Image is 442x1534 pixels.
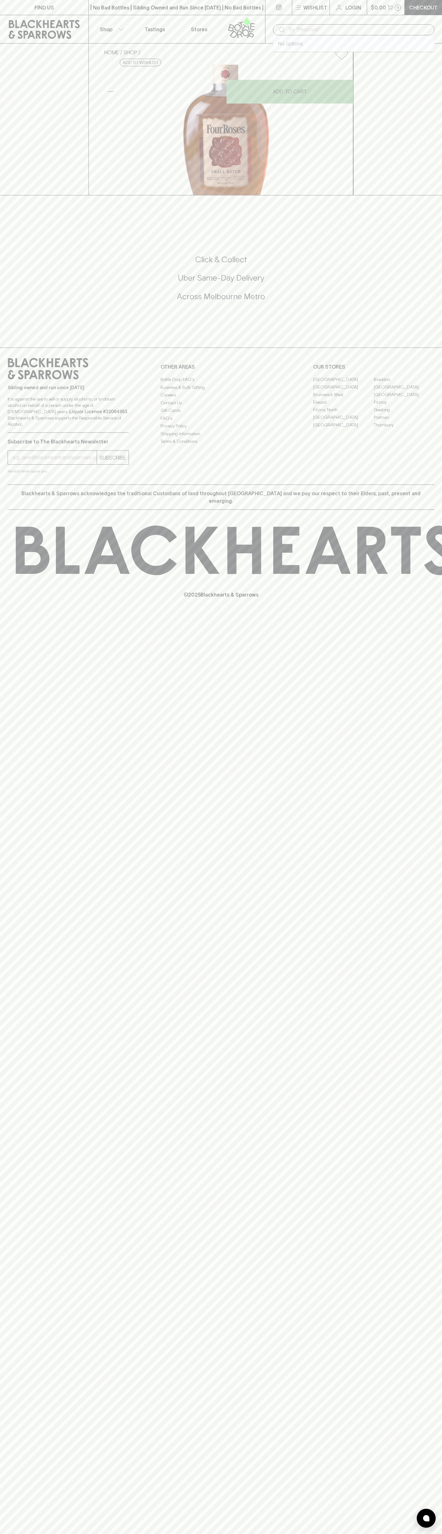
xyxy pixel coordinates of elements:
p: Checkout [409,4,438,11]
a: Careers [160,391,282,399]
img: 39315.png [99,65,353,195]
p: FIND US [34,4,54,11]
p: We will never spam you [8,468,129,474]
p: $0.00 [371,4,386,11]
a: FAQ's [160,414,282,422]
button: Add to wishlist [120,59,161,66]
button: Add to wishlist [333,46,350,62]
p: 0 [397,6,399,9]
a: Braddon [374,376,434,383]
button: ADD TO CART [227,80,353,104]
p: OTHER AREAS [160,363,282,371]
p: Stores [191,26,207,33]
a: [GEOGRAPHIC_DATA] [313,413,374,421]
button: Shop [89,15,133,43]
a: Contact Us [160,399,282,407]
a: [GEOGRAPHIC_DATA] [374,391,434,398]
a: [GEOGRAPHIC_DATA] [374,383,434,391]
a: Gift Cards [160,407,282,414]
p: ADD TO CART [273,88,307,95]
a: Geelong [374,406,434,413]
a: [GEOGRAPHIC_DATA] [313,376,374,383]
input: Try "Pinot noir" [288,25,429,35]
input: e.g. jane@blackheartsandsparrows.com.au [13,453,97,463]
a: SHOP [124,50,137,55]
a: HOME [104,50,119,55]
a: Brunswick West [313,391,374,398]
a: Shipping Information [160,430,282,437]
p: Wishlist [303,4,327,11]
a: Bottle Drop FAQ's [160,376,282,383]
a: Elwood [313,398,374,406]
a: Stores [177,15,221,43]
p: Login [345,4,361,11]
p: SUBSCRIBE [100,454,126,461]
div: Call to action block [8,229,434,335]
p: It is against the law to sell or supply alcohol to, or to obtain alcohol on behalf of a person un... [8,396,129,427]
button: SUBSCRIBE [97,451,129,464]
p: Blackhearts & Sparrows acknowledges the traditional Custodians of land throughout [GEOGRAPHIC_DAT... [12,490,430,505]
a: Privacy Policy [160,422,282,430]
h5: Uber Same-Day Delivery [8,273,434,283]
a: Terms & Conditions [160,438,282,445]
a: Fitzroy North [313,406,374,413]
a: [GEOGRAPHIC_DATA] [313,383,374,391]
a: Business & Bulk Gifting [160,383,282,391]
p: Subscribe to The Blackhearts Newsletter [8,438,129,445]
p: Sibling owned and run since [DATE] [8,384,129,391]
p: Shop [100,26,112,33]
h5: Across Melbourne Metro [8,291,434,302]
h5: Click & Collect [8,254,434,265]
p: Tastings [145,26,165,33]
a: Tastings [133,15,177,43]
a: Fitzroy [374,398,434,406]
p: OUR STORES [313,363,434,371]
strong: Liquor License #32064953 [69,409,127,414]
a: [GEOGRAPHIC_DATA] [313,421,374,429]
img: bubble-icon [423,1515,429,1521]
div: No options [273,35,434,52]
a: Prahran [374,413,434,421]
a: Thornbury [374,421,434,429]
